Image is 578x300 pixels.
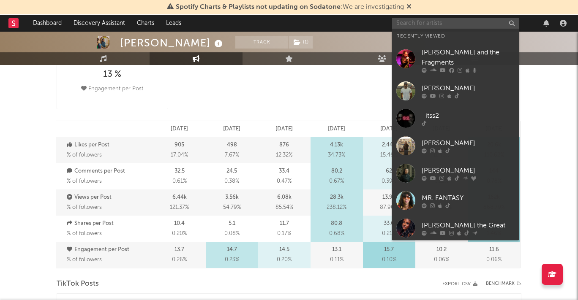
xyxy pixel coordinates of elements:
p: 80.2 [331,166,342,176]
p: 14.5 [279,245,289,255]
span: 12.32 % [276,150,292,160]
span: 15.46 % [380,150,398,160]
p: 33.6 [384,219,394,229]
p: 24.5 [226,166,237,176]
button: Track [235,36,288,49]
span: 0.08 % [224,229,240,239]
a: MR. FANTASY [392,187,519,214]
p: 876 [279,140,289,150]
div: [PERSON_NAME] [422,138,515,148]
button: Export CSV [442,281,477,286]
span: 87.90 % [380,203,398,213]
p: 13.1 [332,245,341,255]
p: 4.13k [330,140,343,150]
p: Likes per Post [67,140,151,150]
p: 6.44k [172,192,187,203]
p: Shares per Post [67,219,151,229]
p: 905 [174,140,184,150]
p: 15.7 [384,245,394,255]
span: 0.11 % [330,255,344,265]
p: 28.3k [330,192,344,203]
span: 0.68 % [329,229,344,239]
div: Engagement per Post [81,84,143,94]
span: 0.39 % [382,176,396,186]
p: Views per Post [67,192,151,203]
span: 0.10 % [382,255,396,265]
span: 0.61 % [172,176,187,186]
span: 0.20 % [172,229,187,239]
div: [PERSON_NAME] [422,83,515,93]
span: ( 1 ) [288,36,313,49]
span: % of followers [67,231,102,236]
p: Comments per Post [67,166,151,176]
p: 14.7 [227,245,237,255]
button: (1) [289,36,313,49]
span: 0.38 % [224,176,239,186]
a: [PERSON_NAME] and the Fragments [392,43,519,77]
a: Discovery Assistant [68,15,131,32]
a: [PERSON_NAME] [392,159,519,187]
input: Search for artists [392,18,519,29]
p: [DATE] [328,124,345,134]
span: 17.04 % [171,150,188,160]
a: _itss2_ [392,105,519,132]
span: 7.67 % [225,150,239,160]
span: 85.54 % [275,203,293,213]
p: 3.56k [225,192,239,203]
a: Charts [131,15,160,32]
p: 5.1 [229,219,235,229]
p: [DATE] [275,124,293,134]
p: 80.8 [331,219,342,229]
span: 34.73 % [328,150,345,160]
div: [PERSON_NAME] the Great [422,220,515,230]
p: [DATE] [171,124,188,134]
span: 121.37 % [170,203,189,213]
p: 11.6 [489,245,499,255]
p: [DATE] [380,124,398,134]
span: 0.17 % [277,229,291,239]
span: 0.20 % [277,255,292,265]
span: % of followers [67,178,102,184]
a: Leads [160,15,187,32]
p: 10.4 [174,219,185,229]
span: Spotify Charts & Playlists not updating on Sodatone [176,4,341,11]
span: : We are investigating [176,4,404,11]
p: [DATE] [223,124,240,134]
span: 0.23 % [225,255,239,265]
span: 0.21 % [382,229,396,239]
p: 33.4 [279,166,289,176]
a: [PERSON_NAME] the Great [392,214,519,242]
a: Benchmark [486,279,521,289]
div: _itss2_ [422,111,515,121]
p: 13.7 [174,245,184,255]
span: % of followers [67,152,102,158]
p: 6.08k [277,192,292,203]
p: Engagement per Post [67,245,151,255]
div: Recently Viewed [396,31,515,41]
span: % of followers [67,205,102,210]
span: Dismiss [406,4,412,11]
span: TikTok Posts [57,279,99,289]
a: [PERSON_NAME] [392,77,519,105]
div: MR. FANTASY [422,193,515,203]
p: 10.2 [436,245,447,255]
span: 0.67 % [329,176,344,186]
p: 2.44k [382,140,396,150]
span: % of followers [67,257,102,262]
p: 62 [386,166,392,176]
a: Dashboard [27,15,68,32]
div: [PERSON_NAME] and the Fragments [422,48,515,68]
p: 13.9k [382,192,395,203]
div: [PERSON_NAME] [422,165,515,176]
span: 0.06 % [434,255,449,265]
span: 0.47 % [277,176,292,186]
span: 54.79 % [223,203,241,213]
div: 13 % [103,70,121,80]
span: 238.12 % [327,203,346,213]
p: 11.7 [280,219,289,229]
span: 0.26 % [172,255,187,265]
p: 498 [227,140,237,150]
div: [PERSON_NAME] [120,36,225,50]
a: [PERSON_NAME] [392,132,519,159]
